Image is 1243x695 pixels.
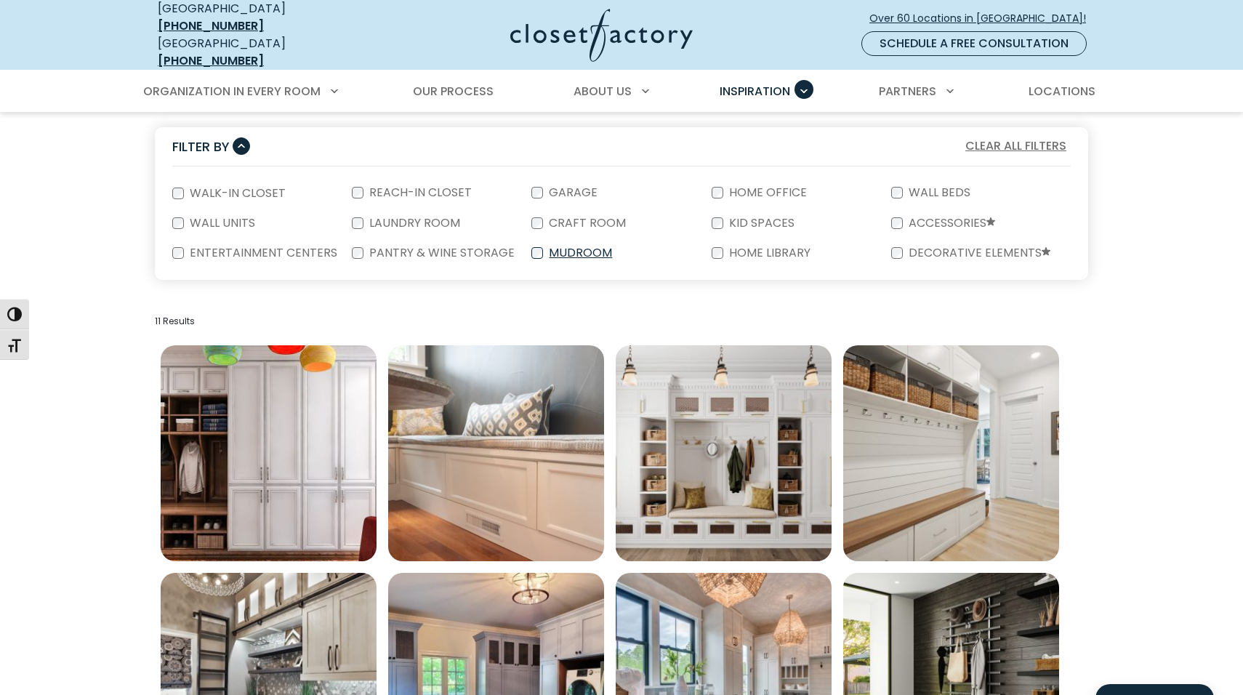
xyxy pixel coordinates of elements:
[143,83,321,100] span: Organization in Every Room
[161,345,377,561] img: Mudroom wall unit with full height concealed storage cabinets, built-in bench, coat hooks, and sh...
[133,71,1110,112] nav: Primary Menu
[543,247,615,259] label: Mudroom
[184,188,289,199] label: Walk-In Closet
[158,17,264,34] a: [PHONE_NUMBER]
[723,217,797,229] label: Kid Spaces
[723,247,813,259] label: Home Library
[543,187,600,198] label: Garage
[616,345,832,561] a: Open inspiration gallery to preview enlarged image
[363,187,475,198] label: Reach-In Closet
[869,11,1098,26] span: Over 60 Locations in [GEOGRAPHIC_DATA]!
[172,136,250,157] button: Filter By
[510,9,693,62] img: Closet Factory Logo
[184,247,340,259] label: Entertainment Centers
[158,35,369,70] div: [GEOGRAPHIC_DATA]
[879,83,936,100] span: Partners
[843,345,1059,561] a: Open inspiration gallery to preview enlarged image
[903,217,998,230] label: Accessories
[861,31,1087,56] a: Schedule a Free Consultation
[869,6,1098,31] a: Over 60 Locations in [GEOGRAPHIC_DATA]!
[413,83,494,100] span: Our Process
[574,83,632,100] span: About Us
[155,315,1088,328] p: 11 Results
[161,345,377,561] a: Open inspiration gallery to preview enlarged image
[388,345,604,561] img: L-shaped breakfast nook with white bench seating and under-bench drawer storage
[843,345,1059,561] img: Custom entryway mudroom with coat hooks. shiplap, and built-in bench
[363,217,463,229] label: Laundry Room
[723,187,810,198] label: Home Office
[903,187,973,198] label: Wall Beds
[363,247,518,259] label: Pantry & Wine Storage
[720,83,790,100] span: Inspiration
[158,52,264,69] a: [PHONE_NUMBER]
[903,247,1053,260] label: Decorative Elements
[1029,83,1095,100] span: Locations
[388,345,604,561] a: Open inspiration gallery to preview enlarged image
[543,217,629,229] label: Craft Room
[961,137,1071,156] button: Clear All Filters
[616,345,832,561] img: Custom mudroom system with custom cabinetry, crown molding, built-in bench, coat hooks, and cubbi...
[184,217,258,229] label: Wall Units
